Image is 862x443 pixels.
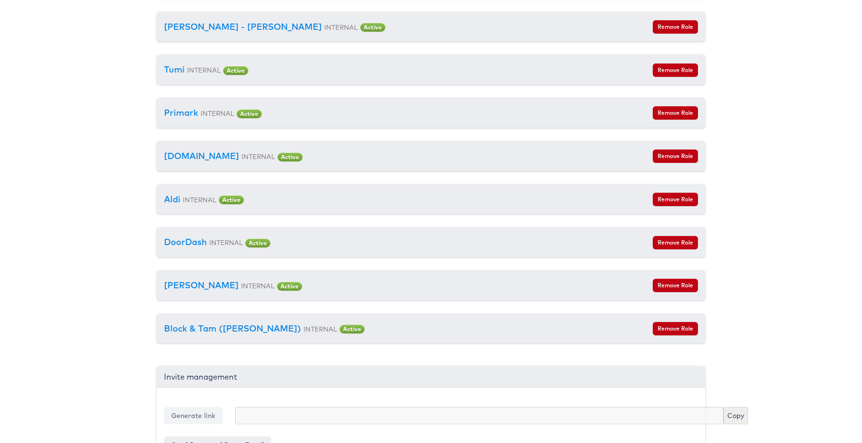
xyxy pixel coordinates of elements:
[209,238,243,246] small: INTERNAL
[187,66,221,74] small: INTERNAL
[201,109,234,117] small: INTERNAL
[164,107,198,118] a: Primark
[164,194,180,205] a: Aldi
[241,282,275,290] small: INTERNAL
[164,64,185,75] a: Tumi
[278,153,303,161] span: Active
[653,63,698,77] button: Remove Role
[340,325,365,333] span: Active
[653,236,698,249] button: Remove Role
[183,196,216,204] small: INTERNAL
[219,196,244,204] span: Active
[164,323,301,334] a: Block & Tam ([PERSON_NAME])
[164,280,239,291] a: [PERSON_NAME]
[237,110,262,118] span: Active
[245,239,270,247] span: Active
[164,407,223,424] button: Generate link
[360,23,385,32] span: Active
[324,23,358,31] small: INTERNAL
[164,150,239,161] a: [DOMAIN_NAME]
[653,149,698,163] button: Remove Role
[723,407,748,424] button: Copy
[653,106,698,120] button: Remove Role
[157,367,705,388] div: Invite management
[277,282,302,291] span: Active
[241,152,275,160] small: INTERNAL
[653,279,698,292] button: Remove Role
[304,325,337,333] small: INTERNAL
[223,66,248,75] span: Active
[164,236,207,247] a: DoorDash
[653,322,698,335] button: Remove Role
[653,20,698,34] button: Remove Role
[653,193,698,206] button: Remove Role
[164,21,322,32] a: [PERSON_NAME] - [PERSON_NAME]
